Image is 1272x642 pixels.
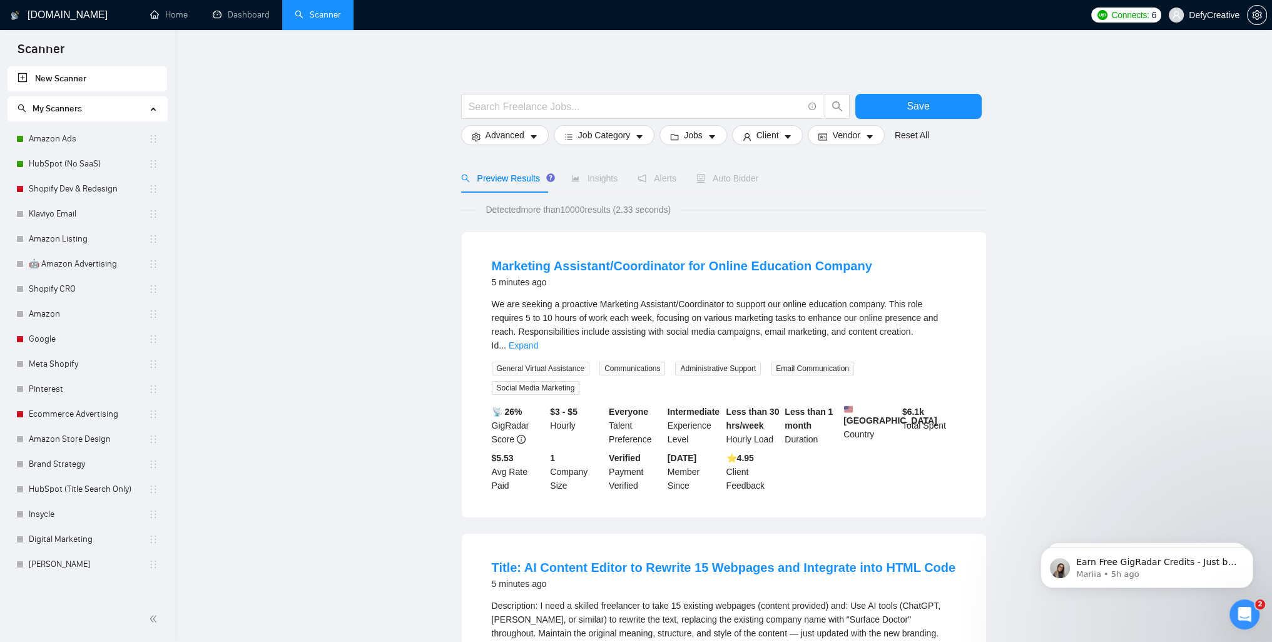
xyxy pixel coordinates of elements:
[29,252,148,277] a: 🤖 Amazon Advertising
[1111,8,1149,22] span: Connects:
[708,132,716,141] span: caret-down
[907,98,929,114] span: Save
[670,132,679,141] span: folder
[492,561,956,574] a: Title: AI Content Editor to Rewrite 15 Webpages and Integrate into HTML Code
[148,534,158,544] span: holder
[492,297,956,352] div: We are seeking a proactive Marketing Assistant/Coordinator to support our online education compan...
[29,126,148,151] a: Amazon Ads
[571,174,580,183] span: area-chart
[547,405,606,446] div: Hourly
[785,407,833,431] b: Less than 1 month
[149,613,161,625] span: double-left
[29,527,148,552] a: Digital Marketing
[472,132,481,141] span: setting
[550,407,577,417] b: $3 - $5
[492,576,956,591] div: 5 minutes ago
[855,94,982,119] button: Save
[148,234,158,244] span: holder
[213,9,270,20] a: dashboardDashboard
[8,552,167,577] li: Anthony
[8,201,167,227] li: Klaviyo Email
[684,128,703,142] span: Jobs
[726,407,780,431] b: Less than 30 hrs/week
[469,99,803,115] input: Search Freelance Jobs...
[489,451,548,492] div: Avg Rate Paid
[564,132,573,141] span: bars
[29,302,148,327] a: Amazon
[825,94,850,119] button: search
[665,451,724,492] div: Member Since
[8,402,167,427] li: Ecommerce Advertising
[29,277,148,302] a: Shopify CRO
[148,359,158,369] span: holder
[148,334,158,344] span: holder
[29,151,148,176] a: HubSpot (No SaaS)
[461,174,470,183] span: search
[148,184,158,194] span: holder
[295,9,341,20] a: searchScanner
[29,176,148,201] a: Shopify Dev & Redesign
[29,502,148,527] a: Insycle
[150,9,188,20] a: homeHome
[606,451,665,492] div: Payment Verified
[11,6,19,26] img: logo
[148,409,158,419] span: holder
[606,405,665,446] div: Talent Preference
[148,509,158,519] span: holder
[148,459,158,469] span: holder
[8,176,167,201] li: Shopify Dev & Redesign
[635,132,644,141] span: caret-down
[1255,599,1265,609] span: 2
[668,453,696,463] b: [DATE]
[29,227,148,252] a: Amazon Listing
[696,173,758,183] span: Auto Bidder
[609,407,648,417] b: Everyone
[1022,521,1272,608] iframe: Intercom notifications message
[609,453,641,463] b: Verified
[148,309,158,319] span: holder
[29,552,148,577] a: [PERSON_NAME]
[8,377,167,402] li: Pinterest
[843,405,937,425] b: [GEOGRAPHIC_DATA]
[499,340,506,350] span: ...
[148,259,158,269] span: holder
[665,405,724,446] div: Experience Level
[1097,10,1107,20] img: upwork-logo.png
[492,259,872,273] a: Marketing Assistant/Coordinator for Online Education Company
[148,209,158,219] span: holder
[492,381,580,395] span: Social Media Marketing
[8,40,74,66] span: Scanner
[638,174,646,183] span: notification
[732,125,803,145] button: userClientcaret-down
[477,203,679,217] span: Detected more than 10000 results (2.33 seconds)
[29,377,148,402] a: Pinterest
[148,559,158,569] span: holder
[148,434,158,444] span: holder
[808,103,817,111] span: info-circle
[8,277,167,302] li: Shopify CRO
[743,132,751,141] span: user
[659,125,727,145] button: folderJobscaret-down
[29,427,148,452] a: Amazon Store Design
[29,477,148,502] a: HubSpot (Title Search Only)
[461,173,551,183] span: Preview Results
[148,384,158,394] span: holder
[8,252,167,277] li: 🤖 Amazon Advertising
[578,128,630,142] span: Job Category
[599,362,665,375] span: Communications
[783,132,792,141] span: caret-down
[8,66,167,91] li: New Scanner
[8,527,167,552] li: Digital Marketing
[489,405,548,446] div: GigRadar Score
[724,405,783,446] div: Hourly Load
[547,451,606,492] div: Company Size
[545,172,556,183] div: Tooltip anchor
[900,405,959,446] div: Total Spent
[8,452,167,477] li: Brand Strategy
[29,452,148,477] a: Brand Strategy
[8,477,167,502] li: HubSpot (Title Search Only)
[902,407,924,417] b: $ 6.1k
[1172,11,1181,19] span: user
